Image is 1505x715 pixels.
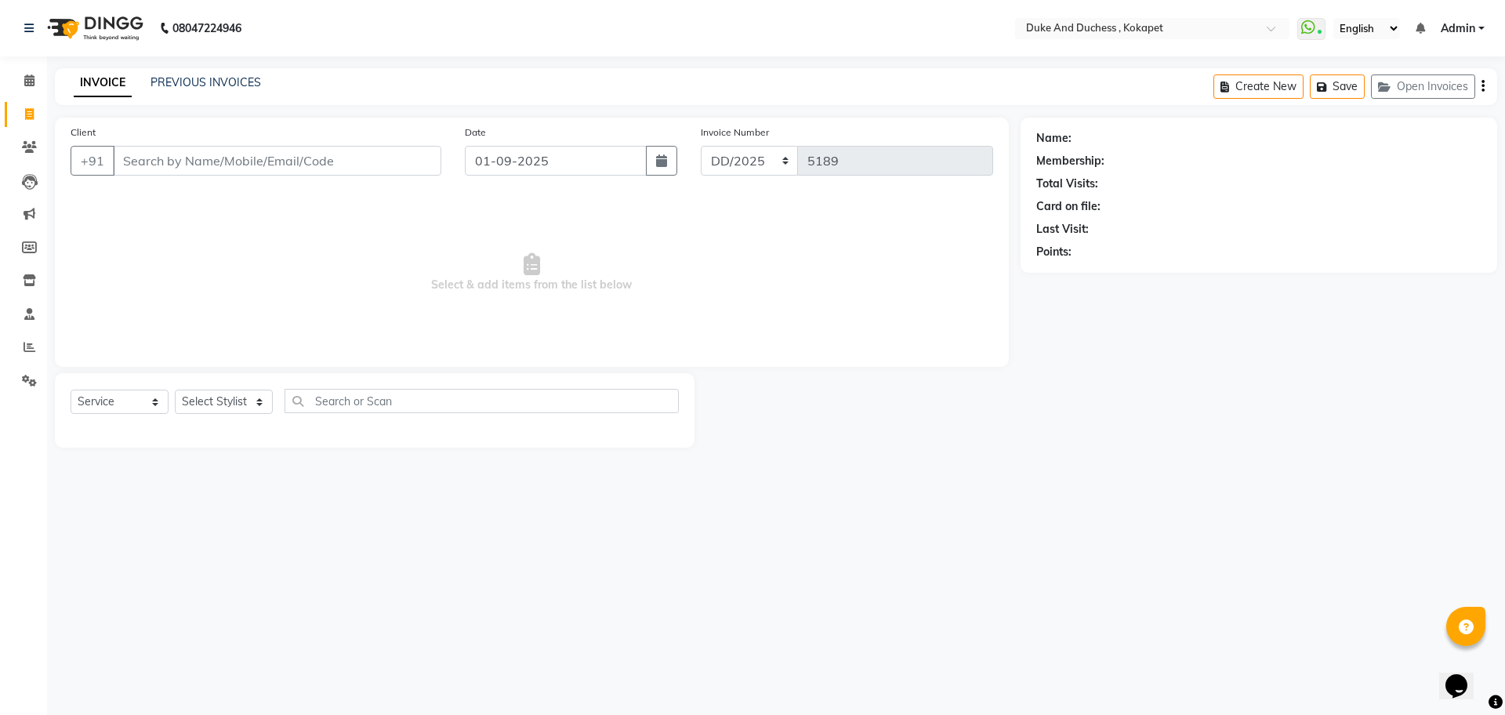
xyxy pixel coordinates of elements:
div: Points: [1036,244,1072,260]
div: Last Visit: [1036,221,1089,238]
button: Open Invoices [1371,74,1475,99]
label: Invoice Number [701,125,769,140]
button: Save [1310,74,1365,99]
span: Select & add items from the list below [71,194,993,351]
span: Admin [1441,20,1475,37]
div: Membership: [1036,153,1104,169]
button: Create New [1213,74,1304,99]
a: PREVIOUS INVOICES [150,75,261,89]
label: Client [71,125,96,140]
input: Search or Scan [285,389,679,413]
b: 08047224946 [172,6,241,50]
button: +91 [71,146,114,176]
div: Card on file: [1036,198,1101,215]
a: INVOICE [74,69,132,97]
div: Name: [1036,130,1072,147]
div: Total Visits: [1036,176,1098,192]
iframe: chat widget [1439,652,1489,699]
input: Search by Name/Mobile/Email/Code [113,146,441,176]
img: logo [40,6,147,50]
label: Date [465,125,486,140]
